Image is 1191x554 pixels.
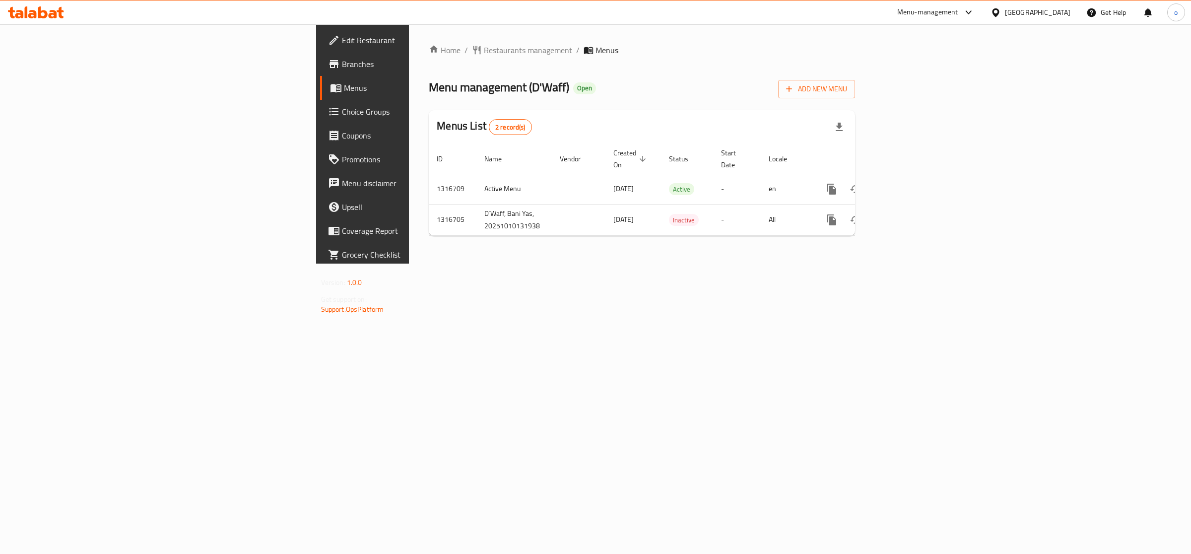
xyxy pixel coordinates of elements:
[761,204,812,235] td: All
[437,153,456,165] span: ID
[320,219,515,243] a: Coverage Report
[786,83,847,95] span: Add New Menu
[761,174,812,204] td: en
[576,44,580,56] li: /
[484,44,572,56] span: Restaurants management
[613,213,634,226] span: [DATE]
[820,177,844,201] button: more
[320,243,515,267] a: Grocery Checklist
[437,119,531,135] h2: Menus List
[320,124,515,147] a: Coupons
[347,276,362,289] span: 1.0.0
[560,153,594,165] span: Vendor
[320,28,515,52] a: Edit Restaurant
[897,6,958,18] div: Menu-management
[342,177,507,189] span: Menu disclaimer
[812,144,923,174] th: Actions
[669,184,694,195] span: Active
[613,182,634,195] span: [DATE]
[1005,7,1070,18] div: [GEOGRAPHIC_DATA]
[721,147,749,171] span: Start Date
[321,293,367,306] span: Get support on:
[320,195,515,219] a: Upsell
[827,115,851,139] div: Export file
[342,249,507,261] span: Grocery Checklist
[472,44,572,56] a: Restaurants management
[489,123,531,132] span: 2 record(s)
[342,58,507,70] span: Branches
[844,208,867,232] button: Change Status
[489,119,532,135] div: Total records count
[484,153,515,165] span: Name
[344,82,507,94] span: Menus
[669,183,694,195] div: Active
[429,44,855,56] nav: breadcrumb
[321,276,345,289] span: Version:
[320,171,515,195] a: Menu disclaimer
[669,214,699,226] span: Inactive
[669,153,701,165] span: Status
[713,174,761,204] td: -
[820,208,844,232] button: more
[573,84,596,92] span: Open
[769,153,800,165] span: Locale
[320,147,515,171] a: Promotions
[573,82,596,94] div: Open
[342,153,507,165] span: Promotions
[320,100,515,124] a: Choice Groups
[778,80,855,98] button: Add New Menu
[321,303,384,316] a: Support.OpsPlatform
[844,177,867,201] button: Change Status
[595,44,618,56] span: Menus
[713,204,761,235] td: -
[342,225,507,237] span: Coverage Report
[342,34,507,46] span: Edit Restaurant
[429,144,923,236] table: enhanced table
[320,52,515,76] a: Branches
[613,147,649,171] span: Created On
[342,201,507,213] span: Upsell
[1174,7,1178,18] span: o
[320,76,515,100] a: Menus
[342,106,507,118] span: Choice Groups
[342,130,507,141] span: Coupons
